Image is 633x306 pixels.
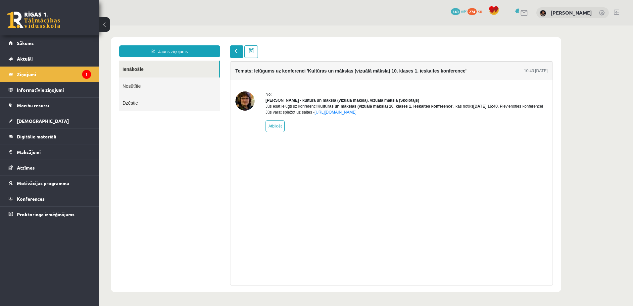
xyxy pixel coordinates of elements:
strong: [PERSON_NAME] - kultūra un māksla (vizuālā māksla), vizuālā māksla (Skolotājs) [166,73,320,77]
a: Atzīmes [9,160,91,175]
a: Ienākošie [20,35,120,52]
a: 140 mP [451,8,466,14]
a: Aktuāli [9,51,91,66]
span: Mācību resursi [17,102,49,108]
a: Ziņojumi1 [9,67,91,82]
a: Digitālie materiāli [9,129,91,144]
div: Jūs esat ielūgti uz konferenci , kas notiks . Pievienoties konferencei Jūs varat spiežot uz saites - [166,78,448,90]
b: [DATE] 16:40 [374,78,398,83]
a: Motivācijas programma [9,176,91,191]
span: [DEMOGRAPHIC_DATA] [17,118,69,124]
div: No: [166,66,448,72]
a: Nosūtītie [20,52,121,69]
span: Motivācijas programma [17,180,69,186]
span: Konferences [17,196,45,202]
a: [URL][DOMAIN_NAME] [215,84,257,89]
a: Jauns ziņojums [20,20,121,32]
span: Proktoringa izmēģinājums [17,211,74,217]
span: Sākums [17,40,34,46]
a: [DEMOGRAPHIC_DATA] [9,113,91,128]
a: Atbildēt [166,95,185,107]
a: Proktoringa izmēģinājums [9,207,91,222]
span: Digitālie materiāli [17,133,56,139]
span: 274 [467,8,477,15]
img: Ilze Kolka - kultūra un māksla (vizuālā māksla), vizuālā māksla [136,66,155,85]
b: 'Kultūras un mākslas (vizuālā māksla) 10. klases 1. ieskaites konference' [217,78,354,83]
legend: Maksājumi [17,144,91,160]
a: Konferences [9,191,91,206]
h4: Temats: Ielūgums uz konferenci 'Kultūras un mākslas (vizuālā māksla) 10. klases 1. ieskaites konf... [136,43,367,48]
a: Maksājumi [9,144,91,160]
a: Informatīvie ziņojumi [9,82,91,97]
span: Aktuāli [17,56,33,62]
a: 274 xp [467,8,485,14]
legend: Ziņojumi [17,67,91,82]
i: 1 [82,70,91,79]
a: Rīgas 1. Tālmācības vidusskola [7,12,60,28]
a: [PERSON_NAME] [551,9,592,16]
span: 140 [451,8,460,15]
a: Mācību resursi [9,98,91,113]
div: 10:43 [DATE] [425,42,448,48]
span: mP [461,8,466,14]
a: Sākums [9,35,91,51]
img: Daila Kronberga [540,10,546,17]
legend: Informatīvie ziņojumi [17,82,91,97]
span: xp [478,8,482,14]
a: Dzēstie [20,69,121,86]
span: Atzīmes [17,165,35,171]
